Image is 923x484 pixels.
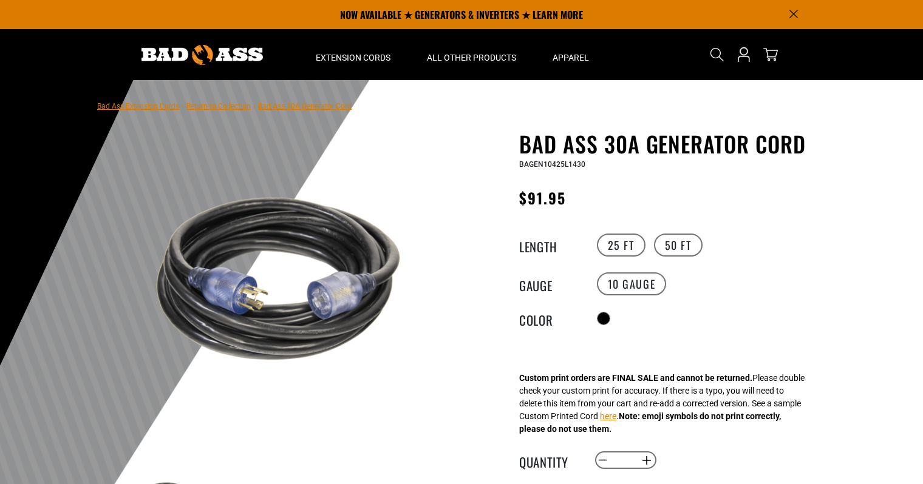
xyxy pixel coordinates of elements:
[258,102,352,110] span: Bad Ass 30A Generator Cord
[519,160,585,169] span: BAGEN10425L1430
[253,102,256,110] span: ›
[553,52,589,63] span: Apparel
[600,410,616,423] button: here
[519,372,805,435] div: Please double check your custom print for accuracy. If there is a typo, you will need to delete t...
[519,411,781,434] strong: Note: emoji symbols do not print correctly, please do not use them.
[519,276,580,292] legend: Gauge
[427,52,516,63] span: All Other Products
[519,311,580,326] legend: Color
[298,29,409,80] summary: Extension Cords
[186,102,251,110] a: Return to Collection
[519,237,580,253] legend: Length
[519,131,817,156] h1: Bad Ass 30A Generator Cord
[534,29,607,80] summary: Apparel
[182,102,184,110] span: ›
[597,234,645,257] label: 25 FT
[597,272,667,295] label: 10 GAUGE
[97,102,179,110] a: Bad Ass Extension Cords
[409,29,534,80] summary: All Other Products
[133,133,426,426] img: black
[519,373,752,383] strong: Custom print orders are FINAL SALE and cannot be returned.
[97,98,352,113] nav: breadcrumbs
[141,45,263,65] img: Bad Ass Extension Cords
[519,452,580,468] label: Quantity
[707,45,727,64] summary: Search
[519,187,566,209] span: $91.95
[316,52,390,63] span: Extension Cords
[654,234,703,257] label: 50 FT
